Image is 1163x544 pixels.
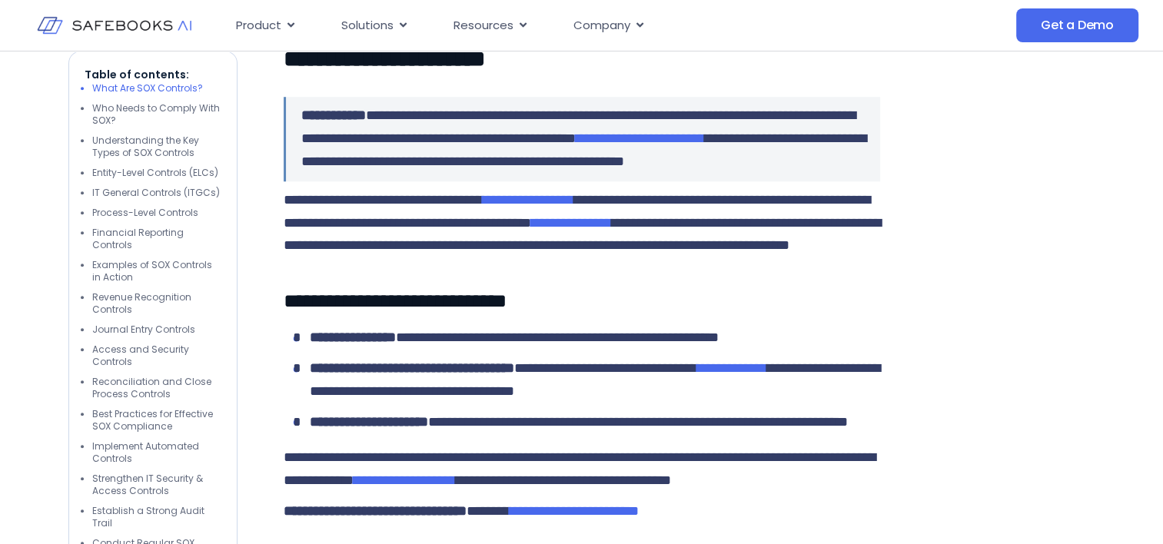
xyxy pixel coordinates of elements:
span: Company [573,17,630,35]
li: Revenue Recognition Controls [92,292,221,317]
li: Process-Level Controls [92,207,221,220]
li: Best Practices for Effective SOX Compliance [92,409,221,433]
li: Establish a Strong Audit Trail [92,506,221,530]
li: Strengthen IT Security & Access Controls [92,473,221,498]
li: Access and Security Controls [92,344,221,369]
span: Solutions [341,17,394,35]
li: Financial Reporting Controls [92,227,221,252]
li: Reconciliation and Close Process Controls [92,376,221,401]
li: Understanding the Key Types of SOX Controls [92,135,221,160]
li: Journal Entry Controls [92,324,221,337]
li: Examples of SOX Controls in Action [92,260,221,284]
nav: Menu [224,11,885,41]
li: Implement Automated Controls [92,441,221,466]
li: Who Needs to Comply With SOX? [92,103,221,128]
span: Get a Demo [1041,18,1114,33]
div: Menu Toggle [224,11,885,41]
li: Entity-Level Controls (ELCs) [92,168,221,180]
li: IT General Controls (ITGCs) [92,187,221,200]
span: Resources [454,17,513,35]
a: Get a Demo [1016,8,1138,42]
p: Table of contents: [85,68,221,83]
li: What Are SOX Controls? [92,83,221,95]
span: Product [236,17,281,35]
